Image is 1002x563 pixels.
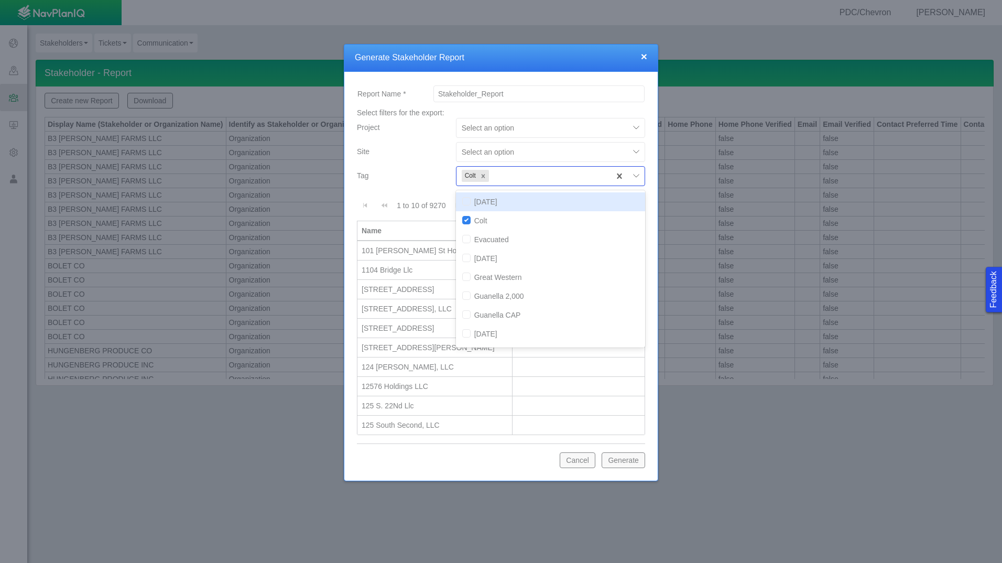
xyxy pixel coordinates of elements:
[362,245,508,256] div: 101 [PERSON_NAME] St Holdings, Llc
[357,280,513,299] td: 111 S 3Rd St Llc
[456,306,645,324] div: Guanella CAP
[357,319,513,338] td: 119 County Road 15, Tenant
[357,123,380,132] span: Project
[456,230,645,249] div: Evacuated
[357,171,369,180] span: Tag
[456,268,645,287] div: Great Western
[456,343,645,362] div: [DATE]
[362,304,508,314] div: [STREET_ADDRESS], LLC
[641,51,647,62] button: close
[357,109,444,117] span: Select filters for the export:
[362,323,508,333] div: [STREET_ADDRESS]
[602,452,645,468] button: Generate
[456,211,645,230] div: Colt
[456,249,645,268] div: [DATE]
[362,400,508,411] div: 125 S. 22Nd Llc
[357,196,645,215] div: Pagination
[456,324,645,343] div: [DATE]
[357,338,513,358] td: 121 Mather Circle, Llc
[355,52,647,63] h4: Generate Stakeholder Report
[362,362,508,372] div: 124 [PERSON_NAME], LLC
[362,420,508,430] div: 125 South Second, LLC
[393,200,450,215] div: 1 to 10 of 9270
[362,265,508,275] div: 1104 Bridge Llc
[349,84,425,103] label: Report Name *
[357,261,513,280] td: 1104 Bridge Llc
[357,147,369,156] span: Site
[362,381,508,392] div: 12576 Holdings LLC
[357,416,513,435] td: 125 South Second, LLC
[357,358,513,377] td: 124 N. RUTHERFORD, LLC
[357,377,513,396] td: 12576 Holdings LLC
[357,299,513,319] td: 118 N. 1ST STREET, LLC
[357,241,513,261] td: 101 Jessup St Holdings, Llc
[560,452,595,468] button: Cancel
[362,342,508,353] div: [STREET_ADDRESS][PERSON_NAME]
[456,287,645,306] div: Guanella 2,000
[357,396,513,416] td: 125 S. 22Nd Llc
[362,225,498,236] div: Name
[362,284,508,295] div: [STREET_ADDRESS]
[357,221,513,241] th: Name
